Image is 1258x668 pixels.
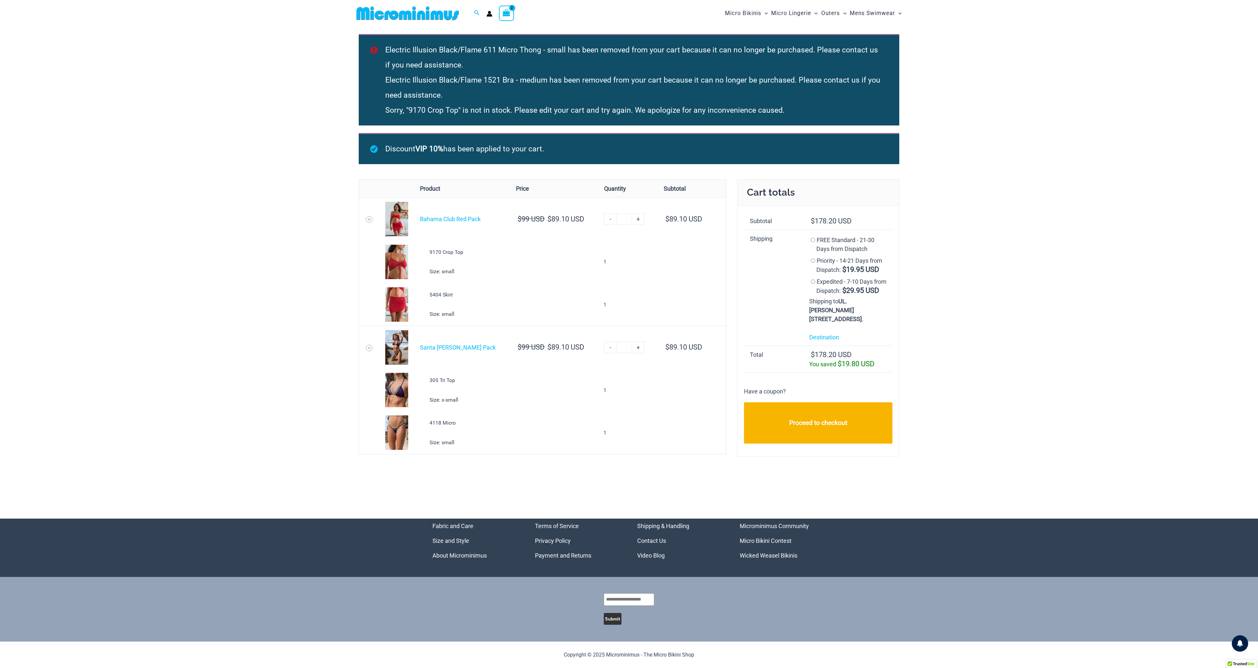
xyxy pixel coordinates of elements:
[432,523,473,529] a: Fabric and Care
[535,552,591,559] a: Payment and Returns
[385,245,408,279] img: Bahama Club Red 9170 Crop Top 5404 Skirt 09
[432,650,826,660] p: Copyright © 2025 Microminimus - The Micro Bikini Shop
[547,215,584,223] bdi: 89.10 USD
[665,215,702,223] bdi: 89.10 USD
[518,215,544,223] bdi: 99 USD
[737,180,899,206] h2: Cart totals
[842,286,879,295] bdi: 29.95 USD
[725,5,761,22] span: Micro Bikinis
[429,290,505,300] div: 5404 Skirt
[535,523,579,529] a: Terms of Service
[761,5,768,22] span: Menu Toggle
[637,519,723,563] nav: Menu
[637,519,723,563] aside: Footer Widget 3
[842,265,846,274] span: $
[744,230,803,346] th: Shipping
[665,343,669,351] span: $
[744,212,803,230] th: Subtotal
[637,537,666,544] a: Contact Us
[510,180,598,198] th: Price
[850,5,895,22] span: Mens Swimwear
[385,43,885,73] li: Electric Illusion Black/Flame 611 Micro Thong - small has been removed from your cart because it ...
[838,360,874,368] bdi: 19.80 USD
[432,537,469,544] a: Size and Style
[385,373,408,407] img: Santa Barbra Purple Turquoise 305 Top 01
[740,552,797,559] a: Wicked Weasel Bikinis
[617,213,632,225] input: Product quantity
[809,359,886,369] div: You saved
[816,237,874,252] label: FREE Standard - 21-30 Days from Dispatch
[432,519,519,563] nav: Menu
[432,519,519,563] aside: Footer Widget 1
[429,438,505,448] p: small
[811,351,851,359] bdi: 178.20 USD
[723,3,770,23] a: Micro BikinisMenu ToggleMenu Toggle
[598,240,658,283] td: 1
[811,5,818,22] span: Menu Toggle
[821,5,840,22] span: Outers
[429,438,440,448] dt: Size:
[637,523,689,529] a: Shipping & Handling
[771,5,811,22] span: Micro Lingerie
[598,180,658,198] th: Quantity
[744,346,803,372] th: Total
[420,344,496,351] a: Santa [PERSON_NAME] Pack
[499,6,514,21] a: View Shopping Cart, 2 items
[429,375,505,385] div: 305 Tri Top
[816,257,882,273] label: Priority - 14-21 Days from Dispatch:
[385,103,885,118] li: Sorry, "9170 Crop Top" is not in stock. Please edit your cart and try again. We apologize for any...
[816,278,886,294] label: Expedited - 7-10 Days from Dispatch:
[809,334,839,341] a: Destination
[385,415,408,450] img: Santa Barbra Purple Turquoise 4118 Bottom 01
[518,343,544,351] bdi: 99 USD
[895,5,902,22] span: Menu Toggle
[429,309,505,319] p: small
[820,3,848,23] a: OutersMenu ToggleMenu Toggle
[809,298,862,322] strong: UL. [PERSON_NAME][STREET_ADDRESS]
[354,6,462,21] img: MM SHOP LOGO FLAT
[632,213,644,225] a: +
[518,215,522,223] span: $
[547,343,551,351] span: $
[740,537,791,544] a: Micro Bikini Contest
[385,202,408,236] img: Bahama Club Red 9170 Crop Top 5404 Skirt 01
[617,342,632,353] input: Product quantity
[429,247,505,257] div: 9170 Crop Top
[722,2,904,24] nav: Site Navigation
[535,519,621,563] nav: Menu
[385,330,408,365] img: Santa Barbra Purple Turquoise 305 Top 4118 Bottom 09v2
[842,265,879,274] bdi: 19.95 USD
[535,519,621,563] aside: Footer Widget 2
[474,9,480,17] a: Search icon link
[811,351,815,359] span: $
[420,216,481,222] a: Bahama Club Red Pack
[740,519,826,563] aside: Footer Widget 4
[842,286,846,295] span: $
[740,519,826,563] nav: Menu
[414,180,510,198] th: Product
[740,523,809,529] a: Microminimus Community
[359,133,899,164] div: Discount has been applied to your cart.
[598,369,658,411] td: 1
[840,5,847,22] span: Menu Toggle
[385,73,885,103] li: Electric Illusion Black/Flame 1521 Bra - medium has been removed from your cart because it can no...
[637,552,665,559] a: Video Blog
[366,345,372,351] a: Remove Santa Barbra Pack from cart
[744,402,892,444] a: Proceed to checkout
[385,287,408,322] img: Bahama Club Red 9170 Crop Top 5404 Skirt 08
[658,180,726,198] th: Subtotal
[811,217,815,225] span: $
[429,395,505,405] p: x-small
[838,360,842,368] span: $
[429,267,505,277] p: small
[604,613,621,625] button: Submit
[547,343,584,351] bdi: 89.10 USD
[770,3,819,23] a: Micro LingerieMenu ToggleMenu Toggle
[665,343,702,351] bdi: 89.10 USD
[598,411,658,454] td: 1
[429,395,440,405] dt: Size:
[665,215,669,223] span: $
[547,215,551,223] span: $
[744,387,786,396] p: Have a coupon?
[429,267,440,277] dt: Size:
